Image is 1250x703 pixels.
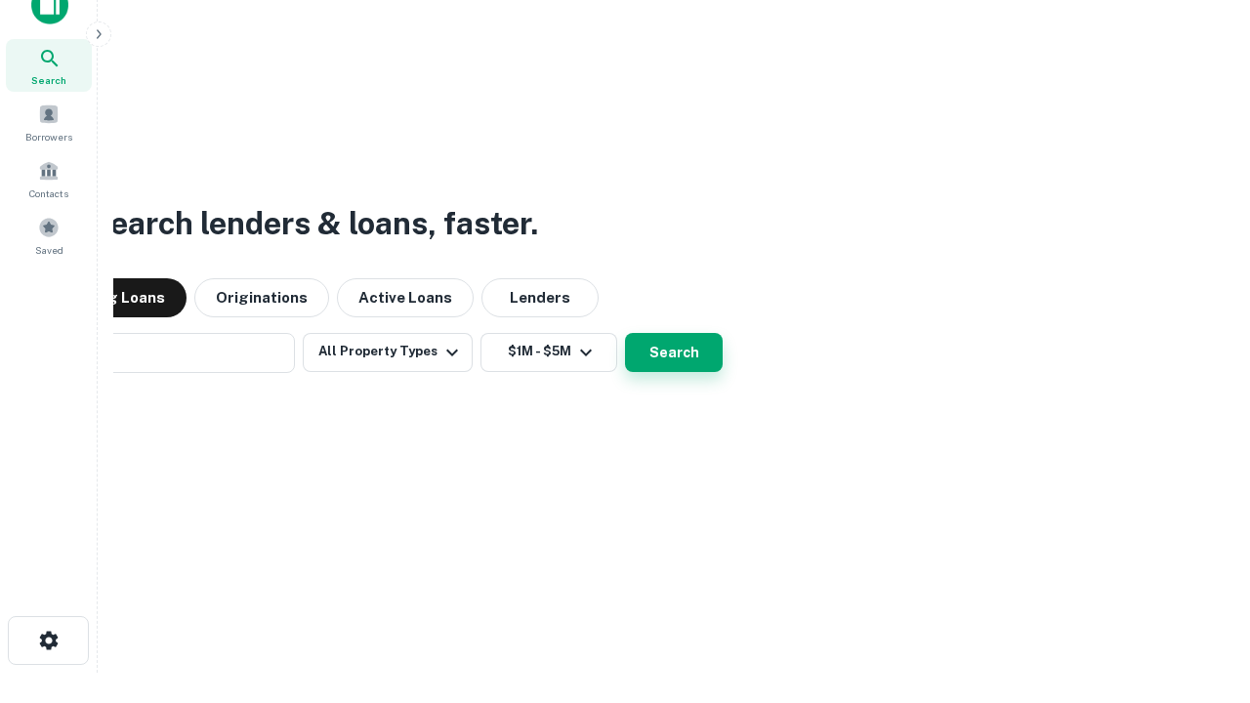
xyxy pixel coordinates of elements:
[6,209,92,262] a: Saved
[6,152,92,205] a: Contacts
[89,200,538,247] h3: Search lenders & loans, faster.
[194,278,329,317] button: Originations
[35,242,63,258] span: Saved
[29,186,68,201] span: Contacts
[6,39,92,92] a: Search
[337,278,474,317] button: Active Loans
[1152,547,1250,641] iframe: Chat Widget
[481,278,599,317] button: Lenders
[625,333,723,372] button: Search
[6,96,92,148] a: Borrowers
[25,129,72,145] span: Borrowers
[31,72,66,88] span: Search
[480,333,617,372] button: $1M - $5M
[303,333,473,372] button: All Property Types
